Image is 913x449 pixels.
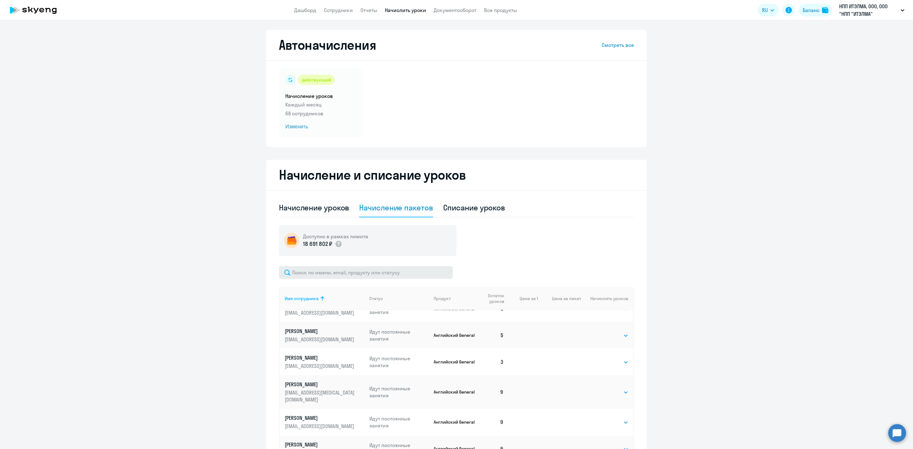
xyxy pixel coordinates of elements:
p: Английский General [434,359,476,365]
div: Статус [369,296,383,301]
p: Идут постоянные занятия [369,355,429,369]
div: Продукт [434,296,476,301]
h5: Доступно в рамках лимита [303,233,368,240]
a: [PERSON_NAME][EMAIL_ADDRESS][MEDICAL_DATA][DOMAIN_NAME] [285,381,364,403]
td: 3 [476,349,509,375]
p: [PERSON_NAME] [285,354,356,361]
img: balance [822,7,828,13]
p: [EMAIL_ADDRESS][DOMAIN_NAME] [285,309,356,316]
p: [EMAIL_ADDRESS][DOMAIN_NAME] [285,423,356,430]
button: RU [758,4,779,16]
p: [PERSON_NAME] [285,414,356,421]
th: Начислить уроков [581,287,633,310]
img: wallet-circle.png [284,233,299,248]
td: 5 [476,322,509,349]
a: Смотреть все [602,41,634,49]
input: Поиск по имени, email, продукту или статусу [279,266,453,279]
p: Идут постоянные занятия [369,328,429,342]
span: RU [762,6,768,14]
button: НПП ИТЭЛМА, ООО, ООО "НПП "ИТЭЛМА" [836,3,908,18]
p: Английский General [434,419,476,425]
span: Остаток уроков [482,293,504,304]
div: Продукт [434,296,451,301]
p: НПП ИТЭЛМА, ООО, ООО "НПП "ИТЭЛМА" [839,3,898,18]
div: Имя сотрудника [285,296,319,301]
div: Баланс [803,6,819,14]
a: Документооборот [434,7,476,13]
p: 68 сотрудников [285,110,356,117]
a: [PERSON_NAME][EMAIL_ADDRESS][DOMAIN_NAME] [285,414,364,430]
a: [PERSON_NAME][EMAIL_ADDRESS][DOMAIN_NAME] [285,328,364,343]
p: Каждый месяц [285,101,356,108]
th: Цена за 1 [509,287,538,310]
td: 9 [476,375,509,409]
h5: Начисление уроков [285,93,356,99]
a: Сотрудники [324,7,353,13]
th: Цена за пакет [538,287,581,310]
p: [PERSON_NAME] [285,381,356,388]
a: Отчеты [360,7,377,13]
a: Все продукты [484,7,517,13]
a: Дашборд [294,7,316,13]
div: Списание уроков [443,202,505,213]
p: Идут постоянные занятия [369,385,429,399]
div: Статус [369,296,429,301]
span: Изменить [285,123,356,131]
div: Начисление уроков [279,202,349,213]
a: [PERSON_NAME][EMAIL_ADDRESS][DOMAIN_NAME] [285,354,364,369]
p: [PERSON_NAME] [285,441,356,448]
td: 9 [476,409,509,435]
div: Имя сотрудника [285,296,364,301]
div: действующий [298,75,335,85]
p: [EMAIL_ADDRESS][MEDICAL_DATA][DOMAIN_NAME] [285,389,356,403]
p: Английский General [434,389,476,395]
h2: Автоначисления [279,37,376,53]
div: Начисление пакетов [359,202,433,213]
p: [EMAIL_ADDRESS][DOMAIN_NAME] [285,336,356,343]
p: Идут постоянные занятия [369,415,429,429]
p: Английский General [434,332,476,338]
p: [PERSON_NAME] [285,328,356,335]
button: Балансbalance [799,4,832,16]
div: Остаток уроков [482,293,509,304]
p: 18 691 802 ₽ [303,240,332,248]
h2: Начисление и списание уроков [279,167,634,183]
a: Начислить уроки [385,7,426,13]
p: [EMAIL_ADDRESS][DOMAIN_NAME] [285,362,356,369]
